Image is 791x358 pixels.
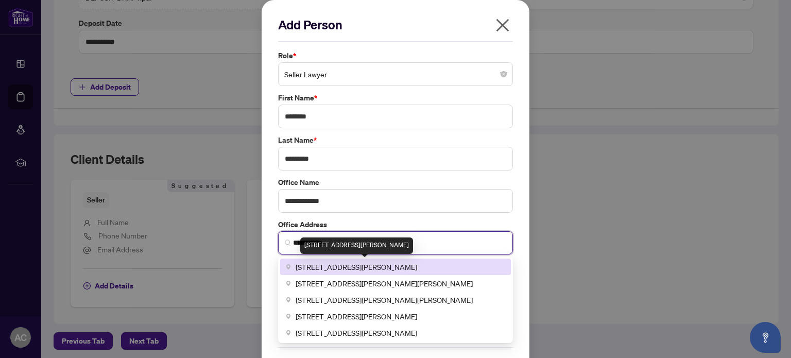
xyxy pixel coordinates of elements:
[501,71,507,77] span: close-circle
[284,64,507,84] span: Seller Lawyer
[296,327,417,338] span: [STREET_ADDRESS][PERSON_NAME]
[296,294,473,305] span: [STREET_ADDRESS][PERSON_NAME][PERSON_NAME]
[278,134,513,146] label: Last Name
[278,16,513,33] h2: Add Person
[278,219,513,230] label: Office Address
[278,177,513,188] label: Office Name
[296,311,417,322] span: [STREET_ADDRESS][PERSON_NAME]
[750,322,781,353] button: Open asap
[494,17,511,33] span: close
[296,278,473,289] span: [STREET_ADDRESS][PERSON_NAME][PERSON_NAME]
[278,50,513,61] label: Role
[296,261,417,272] span: [STREET_ADDRESS][PERSON_NAME]
[285,240,291,246] img: search_icon
[300,237,413,254] div: [STREET_ADDRESS][PERSON_NAME]
[278,92,513,104] label: First Name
